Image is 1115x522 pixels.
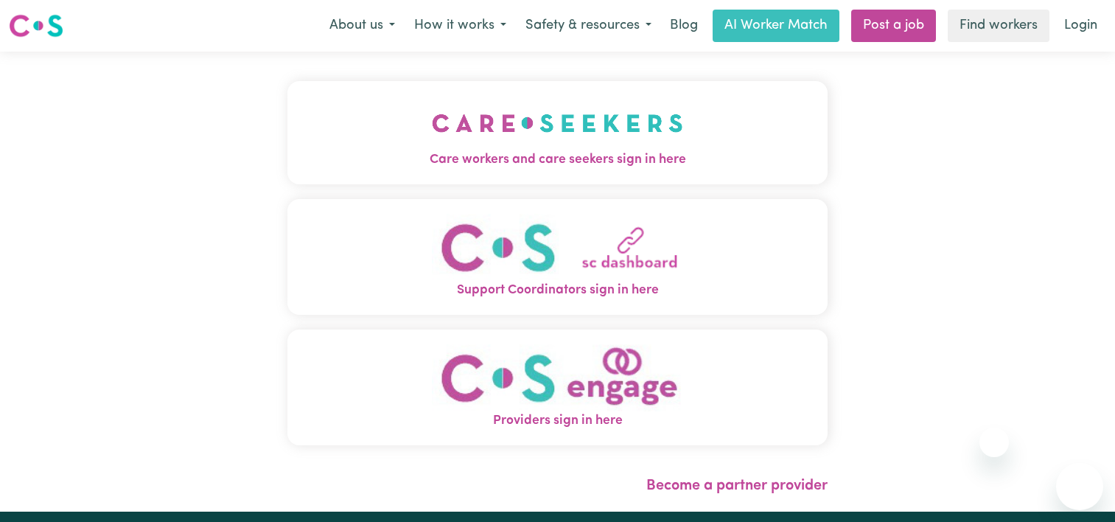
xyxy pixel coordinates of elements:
img: Careseekers logo [9,13,63,39]
a: Post a job [851,10,936,42]
button: About us [320,10,405,41]
button: Support Coordinators sign in here [287,199,828,315]
a: AI Worker Match [713,10,839,42]
button: Care workers and care seekers sign in here [287,81,828,184]
span: Care workers and care seekers sign in here [287,150,828,170]
a: Login [1055,10,1106,42]
a: Careseekers logo [9,9,63,43]
button: Providers sign in here [287,330,828,445]
iframe: Close message [979,428,1009,457]
a: Find workers [948,10,1049,42]
span: Support Coordinators sign in here [287,281,828,300]
iframe: Button to launch messaging window [1056,463,1103,510]
a: Become a partner provider [646,478,828,493]
button: Safety & resources [516,10,661,41]
button: How it works [405,10,516,41]
a: Blog [661,10,707,42]
span: Providers sign in here [287,411,828,431]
